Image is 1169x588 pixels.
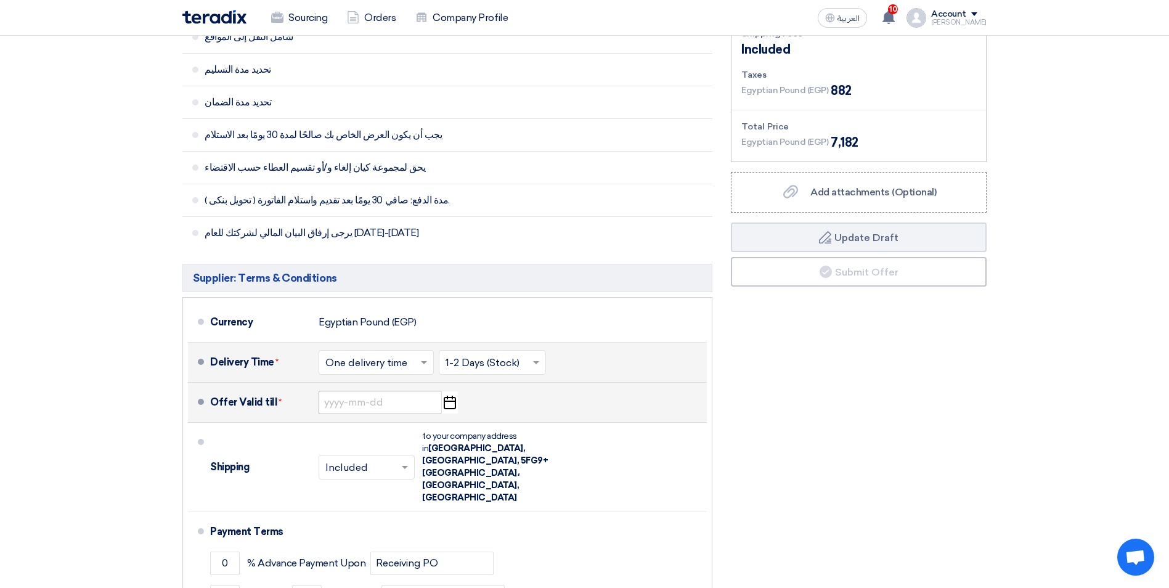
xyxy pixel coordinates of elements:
[741,68,976,81] div: Taxes
[319,311,416,334] div: Egyptian Pound (EGP)
[818,8,867,28] button: العربية
[810,186,937,198] span: Add attachments (Optional)
[837,14,860,23] span: العربية
[741,136,828,149] span: Egyptian Pound (EGP)
[888,4,898,14] span: 10
[370,552,494,575] input: payment-term-2
[422,443,548,503] span: [GEOGRAPHIC_DATA], [GEOGRAPHIC_DATA], 5FG9+[GEOGRAPHIC_DATA]، [GEOGRAPHIC_DATA], [GEOGRAPHIC_DATA]
[741,84,828,97] span: Egyptian Pound (EGP)
[205,31,610,43] span: شامل النقل إلى المواقع
[906,8,926,28] img: profile_test.png
[405,4,518,31] a: Company Profile
[931,19,987,26] div: [PERSON_NAME]
[741,120,976,133] div: Total Price
[261,4,337,31] a: Sourcing
[205,194,610,206] span: ( تحويل بنكى ) مدة الدفع: صافي 30 يومًا بعد تقديم واستلام الفاتورة.
[210,348,309,377] div: Delivery Time
[182,10,246,24] img: Teradix logo
[319,391,442,414] input: yyyy-mm-dd
[337,4,405,31] a: Orders
[210,452,309,482] div: Shipping
[1117,539,1154,576] div: Open chat
[210,552,240,575] input: payment-term-1
[205,63,610,76] span: تحديد مدة التسليم
[247,557,365,570] span: % Advance Payment Upon
[731,223,987,252] button: Update Draft
[205,161,610,174] span: يحق لمجموعة كيان إلغاء و/أو تقسيم العطاء حسب الاقتضاء
[210,517,692,547] div: Payment Terms
[931,9,966,20] div: Account
[210,308,309,337] div: Currency
[205,129,610,141] span: يجب أن يكون العرض الخاص بك صالحًا لمدة 30 يومًا بعد الاستلام
[182,264,712,292] h5: Supplier: Terms & Conditions
[205,227,610,239] span: يرجى إرفاق البيان المالي لشركتك للعام [DATE]-[DATE]
[831,81,852,100] span: 882
[422,430,558,504] div: to your company address in
[741,40,790,59] span: Included
[205,96,610,108] span: تحديد مدة الضمان
[210,388,309,417] div: Offer Valid till
[831,133,858,152] span: 7,182
[731,257,987,287] button: Submit Offer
